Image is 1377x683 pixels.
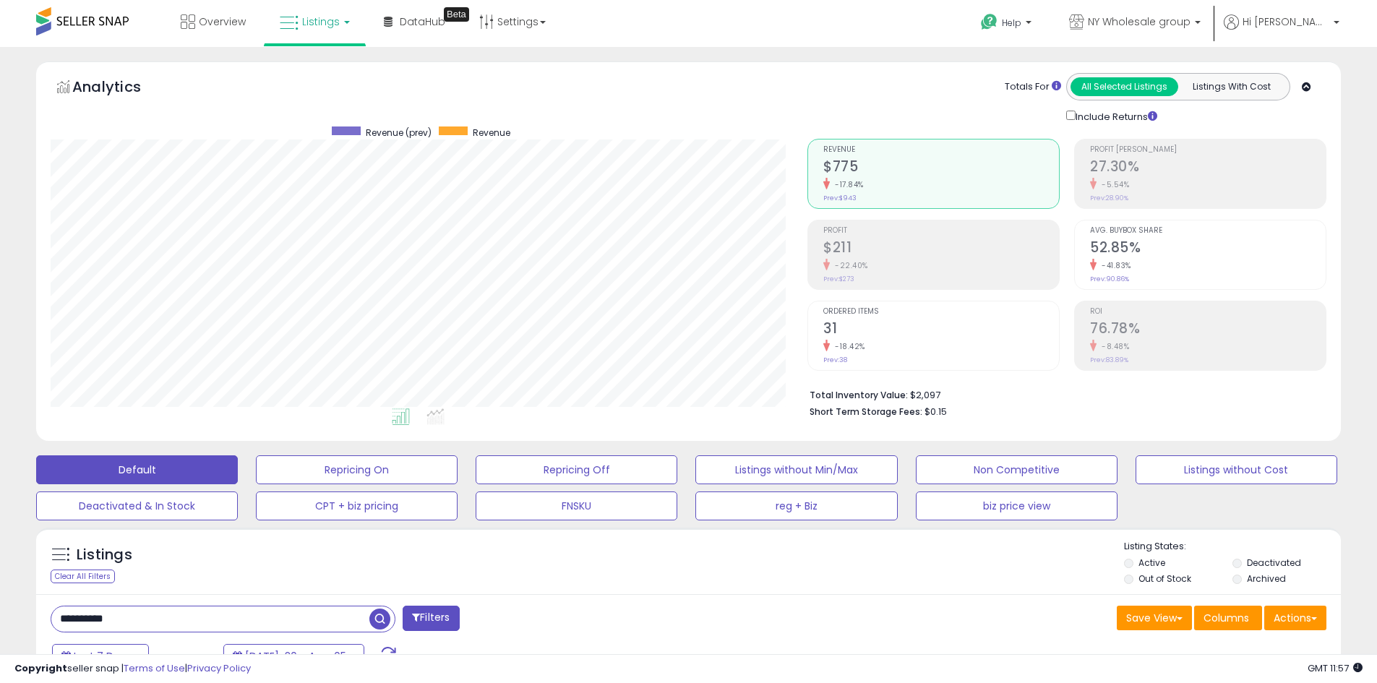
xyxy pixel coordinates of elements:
[476,455,677,484] button: Repricing Off
[830,179,864,190] small: -17.84%
[830,341,865,352] small: -18.42%
[72,77,169,100] h5: Analytics
[810,389,908,401] b: Total Inventory Value:
[1194,606,1262,630] button: Columns
[1097,179,1129,190] small: -5.54%
[1124,540,1341,554] p: Listing States:
[199,14,246,29] span: Overview
[823,239,1059,259] h2: $211
[830,260,868,271] small: -22.40%
[810,385,1316,403] li: $2,097
[969,2,1046,47] a: Help
[1097,260,1131,271] small: -41.83%
[1117,606,1192,630] button: Save View
[302,14,340,29] span: Listings
[823,356,847,364] small: Prev: 38
[476,491,677,520] button: FNSKU
[36,455,238,484] button: Default
[187,661,251,675] a: Privacy Policy
[695,455,897,484] button: Listings without Min/Max
[1071,77,1178,96] button: All Selected Listings
[823,146,1059,154] span: Revenue
[925,405,947,418] span: $0.15
[1138,572,1191,585] label: Out of Stock
[1264,606,1326,630] button: Actions
[1005,80,1061,94] div: Totals For
[1090,194,1128,202] small: Prev: 28.90%
[245,649,346,663] span: [DATE]-30 - Aug-05
[1177,77,1285,96] button: Listings With Cost
[366,126,432,139] span: Revenue (prev)
[810,405,922,418] b: Short Term Storage Fees:
[444,7,469,22] div: Tooltip anchor
[1090,356,1128,364] small: Prev: 83.89%
[823,194,857,202] small: Prev: $943
[400,14,445,29] span: DataHub
[1088,14,1191,29] span: NY Wholesale group
[823,308,1059,316] span: Ordered Items
[36,491,238,520] button: Deactivated & In Stock
[1243,14,1329,29] span: Hi [PERSON_NAME]
[473,126,510,139] span: Revenue
[1097,341,1129,352] small: -8.48%
[1090,227,1326,235] span: Avg. Buybox Share
[1090,239,1326,259] h2: 52.85%
[256,491,458,520] button: CPT + biz pricing
[916,455,1118,484] button: Non Competitive
[1090,158,1326,178] h2: 27.30%
[695,491,897,520] button: reg + Biz
[1090,308,1326,316] span: ROI
[1224,14,1339,47] a: Hi [PERSON_NAME]
[52,644,149,669] button: Last 7 Days
[74,649,131,663] span: Last 7 Days
[1204,611,1249,625] span: Columns
[14,661,67,675] strong: Copyright
[1002,17,1021,29] span: Help
[223,644,364,669] button: [DATE]-30 - Aug-05
[823,158,1059,178] h2: $775
[256,455,458,484] button: Repricing On
[916,491,1118,520] button: biz price view
[1136,455,1337,484] button: Listings without Cost
[1247,557,1301,569] label: Deactivated
[823,320,1059,340] h2: 31
[1055,108,1175,124] div: Include Returns
[151,650,218,664] span: Compared to:
[77,545,132,565] h5: Listings
[1090,146,1326,154] span: Profit [PERSON_NAME]
[823,275,854,283] small: Prev: $273
[1090,320,1326,340] h2: 76.78%
[1138,557,1165,569] label: Active
[823,227,1059,235] span: Profit
[14,662,251,676] div: seller snap | |
[1308,661,1363,675] span: 2025-08-15 11:57 GMT
[124,661,185,675] a: Terms of Use
[1247,572,1286,585] label: Archived
[1090,275,1129,283] small: Prev: 90.86%
[980,13,998,31] i: Get Help
[403,606,459,631] button: Filters
[51,570,115,583] div: Clear All Filters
